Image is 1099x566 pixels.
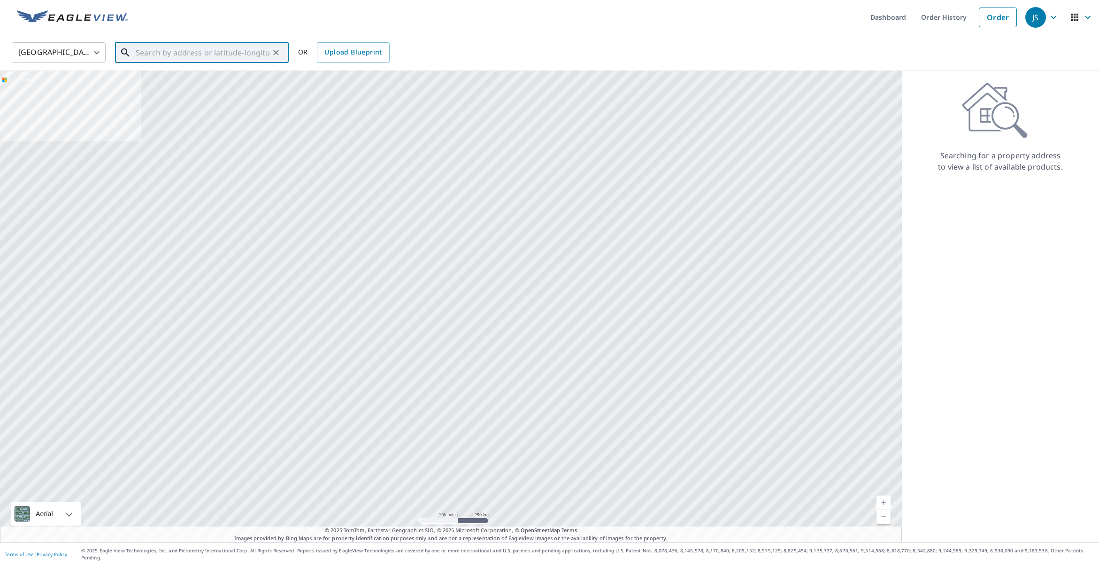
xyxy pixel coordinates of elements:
button: Clear [269,46,283,59]
a: OpenStreetMap [521,527,560,534]
span: © 2025 TomTom, Earthstar Geographics SIO, © 2025 Microsoft Corporation, © [325,527,577,535]
a: Terms of Use [5,551,34,558]
a: Current Level 5, Zoom Out [876,510,891,524]
a: Terms [561,527,577,534]
p: © 2025 Eagle View Technologies, Inc. and Pictometry International Corp. All Rights Reserved. Repo... [81,547,1094,561]
a: Upload Blueprint [317,42,389,63]
a: Privacy Policy [37,551,67,558]
div: Aerial [33,502,56,526]
div: Aerial [11,502,81,526]
input: Search by address or latitude-longitude [136,39,269,66]
span: Upload Blueprint [324,47,382,58]
img: EV Logo [17,10,128,24]
div: OR [298,42,390,63]
div: JS [1025,7,1046,28]
p: Searching for a property address to view a list of available products. [938,150,1063,172]
a: Order [979,8,1017,27]
p: | [5,551,67,557]
a: Current Level 5, Zoom In [876,496,891,510]
div: [GEOGRAPHIC_DATA] [12,39,106,66]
